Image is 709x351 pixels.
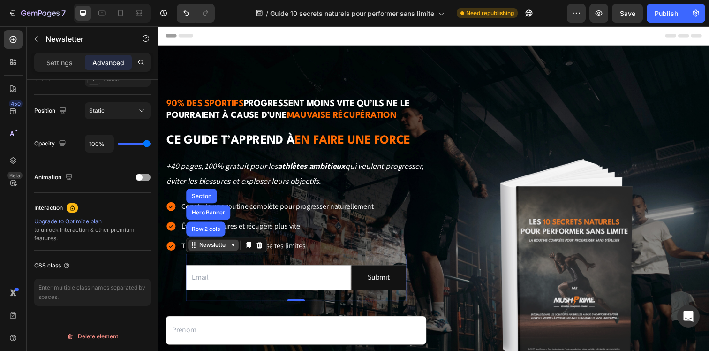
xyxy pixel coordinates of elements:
p: Advanced [92,58,124,68]
div: Position [34,105,68,117]
div: Opacity [34,137,68,150]
div: Hero Banner [32,187,70,193]
button: Delete element [34,329,151,344]
span: Static [89,107,105,114]
div: Undo/Redo [177,4,215,23]
div: to unlock Interaction & other premium features. [34,217,151,243]
img: gempages_559222839790535766-5ed874f7-3c23-43be-acf3-6fab5d891c59.webp [342,122,502,349]
div: Section [32,170,56,176]
div: Publish [655,8,678,18]
span: Guide 10 secrets naturels pour performer sans limite [270,8,434,18]
button: Save [612,4,643,23]
span: Need republishing [466,9,514,17]
p: Settings [46,58,73,68]
input: Auto [85,135,113,152]
iframe: Design area [158,26,709,351]
button: Submit [197,244,253,269]
button: Publish [647,4,686,23]
span: / [266,8,268,18]
input: Prénom [8,296,274,325]
div: 450 [9,100,23,107]
button: 7 [4,4,70,23]
div: Interaction [34,204,63,212]
div: Delete element [67,331,118,342]
div: Upgrade to Optimize plan [34,217,151,226]
div: Newsletter [40,219,73,228]
div: Animation [34,171,75,184]
div: Beta [7,172,23,179]
div: Open Intercom Messenger [677,305,700,328]
div: CSS class [34,261,70,270]
p: Newsletter [45,33,125,45]
div: Submit [214,250,236,263]
div: Row 2 cols [32,204,65,210]
button: Static [85,102,151,119]
span: Save [620,9,635,17]
p: 7 [61,8,66,19]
